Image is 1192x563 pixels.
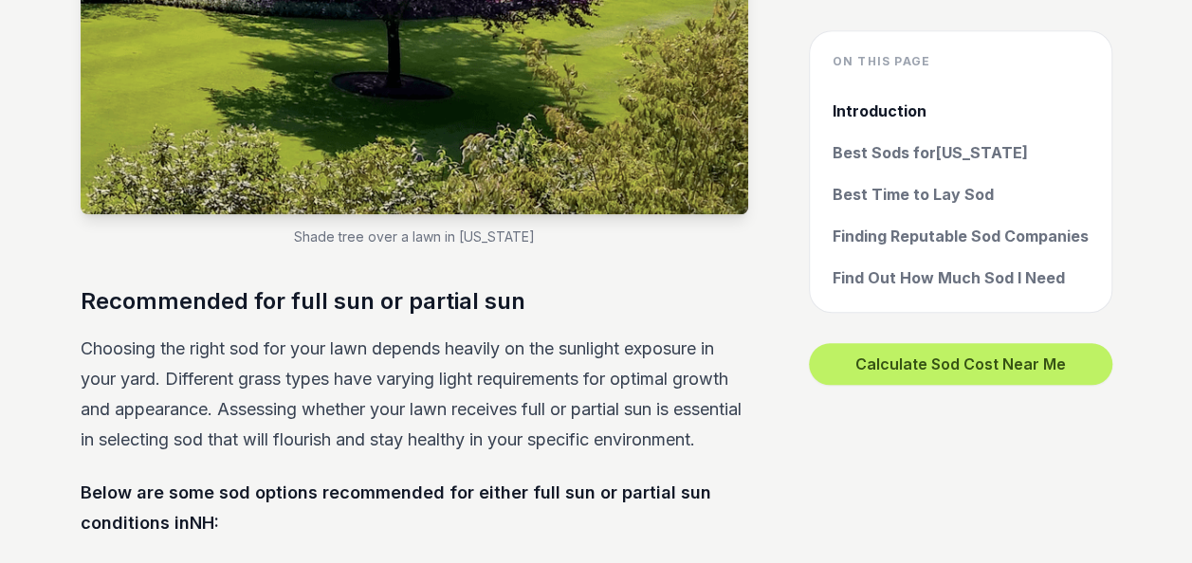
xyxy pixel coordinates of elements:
[81,334,748,455] p: Choosing the right sod for your lawn depends heavily on the sunlight exposure in your yard. Diffe...
[833,54,1089,69] h4: On this page
[81,227,748,246] figcaption: Shade tree over a lawn in [US_STATE]
[833,266,1089,289] a: Find Out How Much Sod I Need
[81,482,711,533] strong: Below are some sod options recommended for either full sun or partial sun conditions in NH :
[833,183,1089,206] a: Best Time to Lay Sod
[809,343,1112,385] button: Calculate Sod Cost Near Me
[833,141,1089,164] a: Best Sods for[US_STATE]
[833,100,1089,122] a: Introduction
[833,225,1089,247] a: Finding Reputable Sod Companies
[81,284,748,318] h3: Recommended for full sun or partial sun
